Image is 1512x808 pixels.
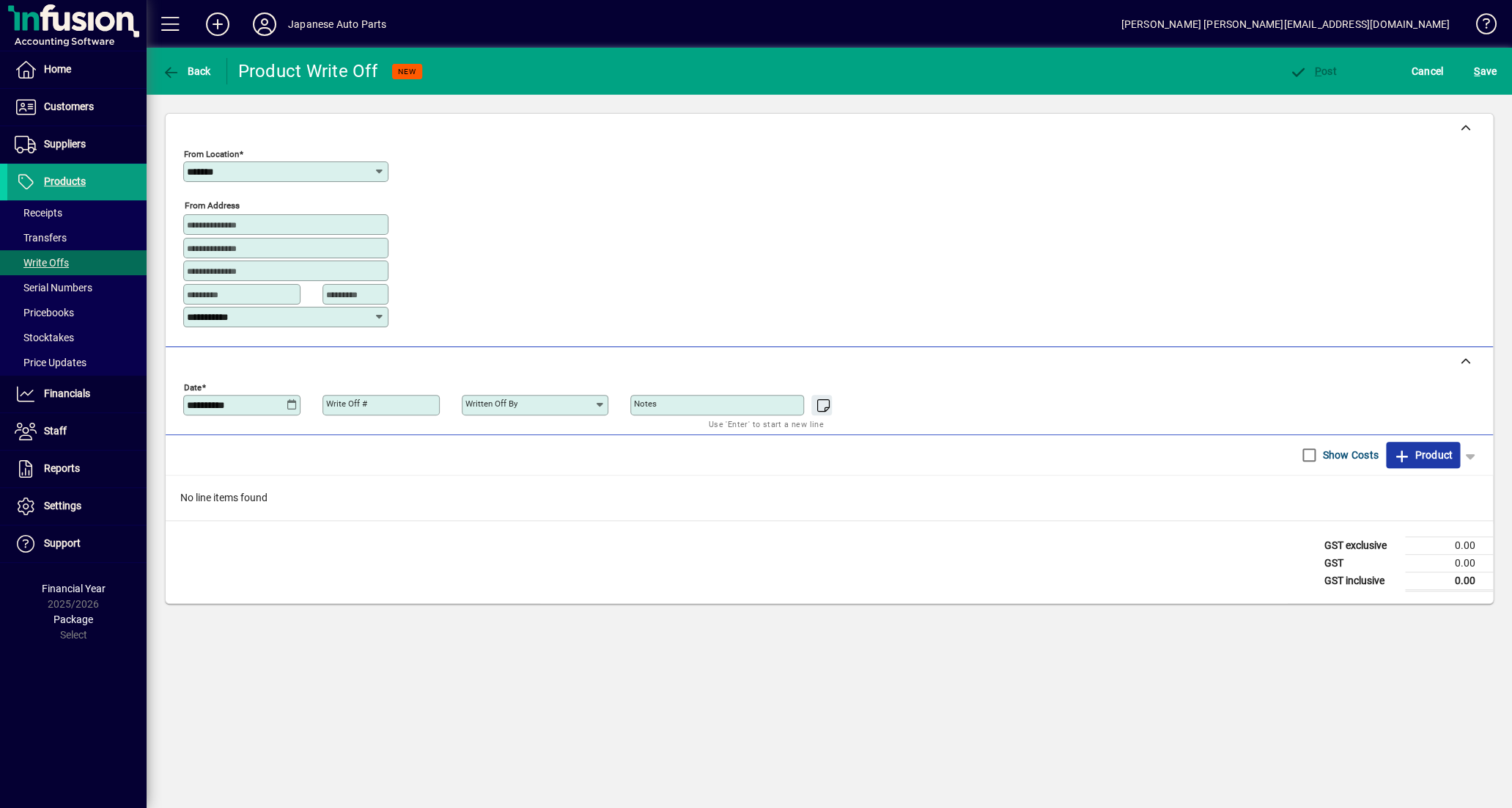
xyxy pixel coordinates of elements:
span: Receipts [15,207,62,219]
td: GST exclusive [1317,536,1405,554]
span: Reports [44,462,80,474]
a: Customers [7,89,147,125]
button: Post [1286,58,1340,84]
app-page-header-button: Back [147,58,227,84]
span: Stocktakes [15,332,74,343]
span: Write Offs [15,257,69,269]
span: Serial Numbers [15,282,92,294]
span: NEW [398,67,416,76]
button: Product [1386,442,1460,468]
span: Price Updates [15,357,86,368]
button: Profile [241,11,288,37]
span: Customers [44,101,94,112]
mat-label: Write Off # [326,398,367,409]
span: Pricebooks [15,307,74,319]
div: [PERSON_NAME] [PERSON_NAME][EMAIL_ADDRESS][DOMAIN_NAME] [1121,12,1450,36]
td: 0.00 [1405,572,1493,590]
mat-label: Written off by [465,398,517,409]
a: Support [7,525,147,562]
span: Transfers [15,232,67,244]
a: Staff [7,413,147,450]
a: Serial Numbers [7,275,147,300]
span: Staff [44,425,67,437]
a: Home [7,51,147,88]
span: Package [54,614,93,625]
div: No line items found [166,476,1493,520]
span: Financial Year [42,583,106,594]
span: Product [1393,443,1453,467]
span: P [1315,65,1321,77]
a: Stocktakes [7,325,147,350]
div: Product Write Off [238,59,377,83]
span: Cancel [1412,59,1444,83]
a: Pricebooks [7,300,147,325]
span: S [1474,65,1480,77]
span: Suppliers [44,138,86,150]
a: Reports [7,451,147,487]
a: Financials [7,376,147,412]
a: Price Updates [7,350,147,375]
span: Back [162,65,211,77]
td: 0.00 [1405,536,1493,554]
a: Write Offs [7,250,147,275]
mat-hint: Use 'Enter' to start a new line [709,415,824,432]
mat-label: Notes [634,398,657,409]
mat-label: From location [184,149,239,159]
a: Receipts [7,200,147,225]
mat-label: Date [184,382,202,392]
button: Cancel [1408,58,1448,84]
span: Products [44,175,86,187]
a: Settings [7,488,147,525]
a: Transfers [7,225,147,250]
span: Financials [44,387,90,399]
label: Show Costs [1319,448,1379,462]
a: Suppliers [7,126,147,163]
button: Save [1470,58,1500,84]
td: GST [1317,554,1405,572]
div: Japanese Auto Parts [288,12,386,36]
span: ost [1289,65,1337,77]
a: Knowledge Base [1464,3,1494,51]
span: Home [44,63,71,75]
button: Add [194,11,241,37]
span: Support [44,537,81,549]
td: GST inclusive [1317,572,1405,590]
button: Back [158,58,215,84]
td: 0.00 [1405,554,1493,572]
span: ave [1474,59,1497,83]
span: Settings [44,500,81,512]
